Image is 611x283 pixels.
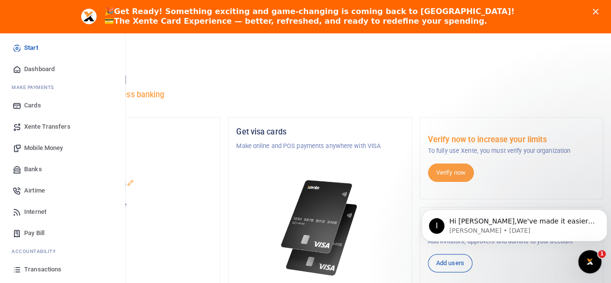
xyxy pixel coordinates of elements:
span: Xente Transfers [24,122,71,132]
a: Add users [428,254,472,272]
span: Mobile Money [24,143,63,153]
div: Close [593,9,602,15]
h5: Verify now to increase your limits [428,135,595,145]
img: Profile image for Aceng [81,9,97,24]
h4: Hello [PERSON_NAME] [37,74,603,85]
span: Airtime [24,186,45,195]
span: Banks [24,164,42,174]
div: 🎉 💳 [104,7,514,26]
span: Pay Bill [24,228,44,238]
a: Transactions [8,259,117,280]
a: Dashboard [8,59,117,80]
span: 1 [598,250,606,258]
b: The Xente Card Experience — better, refreshed, and ready to redefine your spending. [114,16,487,26]
span: Start [24,43,38,53]
a: Pay Bill [8,223,117,244]
iframe: Intercom notifications message [418,189,611,257]
a: Start [8,37,117,59]
a: Airtime [8,180,117,201]
p: To fully use Xente, you must verify your organization [428,146,595,156]
p: Innovation District Operations [45,179,212,189]
li: Ac [8,244,117,259]
p: Your current account balance [45,200,212,210]
h5: Organization [45,127,212,137]
a: Mobile Money [8,137,117,159]
iframe: Intercom live chat [578,250,601,273]
span: Internet [24,207,46,217]
a: Internet [8,201,117,223]
span: Transactions [24,265,61,274]
b: Get Ready! Something exciting and game-changing is coming back to [GEOGRAPHIC_DATA]! [114,7,514,16]
a: Banks [8,159,117,180]
h5: Account [45,164,212,174]
span: countability [19,248,56,255]
a: Verify now [428,164,474,182]
p: INNOVATION VILLAGE [45,141,212,151]
img: xente-_physical_cards.png [278,174,362,282]
span: ake Payments [16,84,54,91]
span: Cards [24,101,41,110]
p: Make online and POS payments anywhere with VISA [236,141,403,151]
span: Dashboard [24,64,55,74]
li: M [8,80,117,95]
h5: Welcome to better business banking [37,90,603,100]
a: Cards [8,95,117,116]
h5: Get visa cards [236,127,403,137]
a: Xente Transfers [8,116,117,137]
h5: UGX 1,059,998 [45,212,212,222]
